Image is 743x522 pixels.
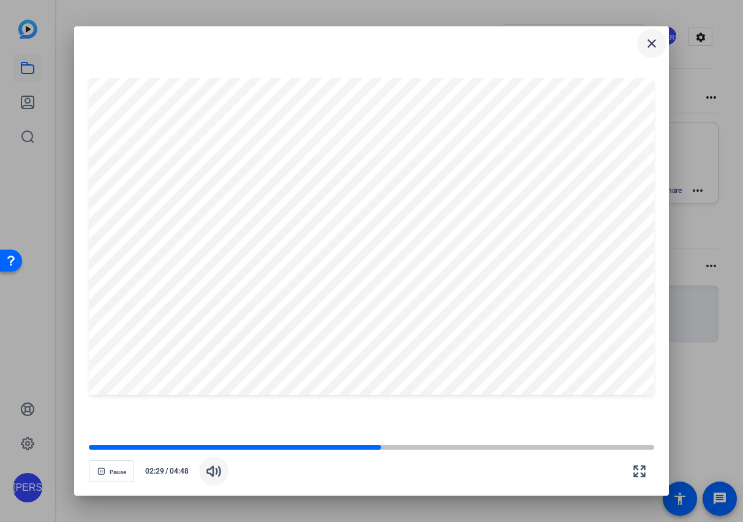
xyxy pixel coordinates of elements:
[199,456,228,486] button: Mute
[139,466,194,477] div: /
[170,466,195,477] span: 04:48
[625,456,654,486] button: Fullscreen
[110,469,126,476] span: Pause
[139,466,164,477] span: 02:29
[644,36,659,51] mat-icon: close
[89,460,134,482] button: Pause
